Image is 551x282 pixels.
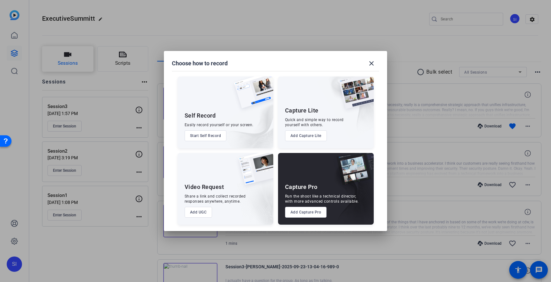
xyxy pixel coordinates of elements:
img: embarkstudio-self-record.png [218,90,273,148]
button: Add Capture Pro [285,207,327,218]
h1: Choose how to record [172,60,228,67]
div: Quick and simple way to record yourself with others. [285,117,344,127]
div: Capture Lite [285,107,319,114]
div: Self Record [185,112,216,119]
img: capture-pro.png [332,153,374,192]
img: ugc-content.png [234,153,273,192]
img: embarkstudio-capture-lite.png [317,76,374,140]
img: embarkstudio-ugc-content.png [236,173,273,225]
img: capture-lite.png [334,76,374,115]
img: embarkstudio-capture-pro.png [327,161,374,225]
div: Capture Pro [285,183,318,191]
div: Run the shoot like a technical director, with more advanced controls available. [285,194,359,204]
button: Add UGC [185,207,212,218]
div: Easily record yourself or your screen. [185,122,253,127]
div: Video Request [185,183,224,191]
img: self-record.png [229,76,273,115]
div: Share a link and collect recorded responses anywhere, anytime. [185,194,246,204]
button: Add Capture Lite [285,130,327,141]
button: Start Self Record [185,130,227,141]
mat-icon: close [368,60,375,67]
